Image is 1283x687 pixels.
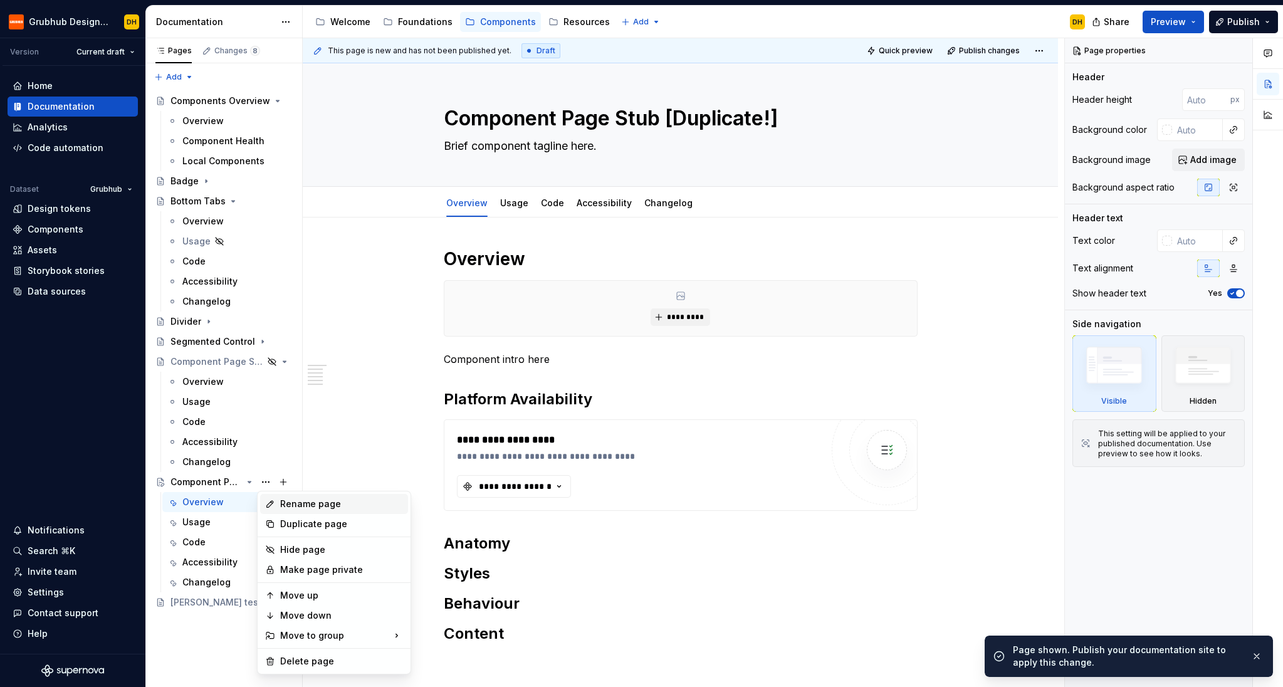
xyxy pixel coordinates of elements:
div: Move down [280,609,403,622]
div: Make page private [280,564,403,576]
div: Duplicate page [280,518,403,530]
div: Rename page [280,498,403,510]
div: Delete page [280,655,403,668]
div: Hide page [280,543,403,556]
div: Page shown. Publish your documentation site to apply this change. [1013,644,1241,669]
div: Move up [280,589,403,602]
div: Move to group [260,626,408,646]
